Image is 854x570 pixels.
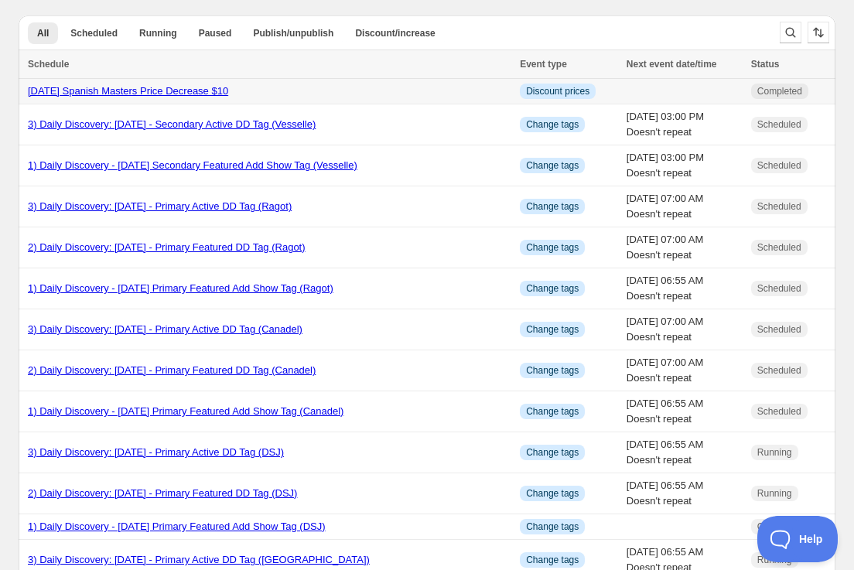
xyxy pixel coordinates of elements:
span: Change tags [526,241,579,254]
a: 2) Daily Discovery: [DATE] - Primary Featured DD Tag (DSJ) [28,487,297,499]
span: Paused [199,27,232,39]
td: [DATE] 06:55 AM Doesn't repeat [622,473,746,514]
td: [DATE] 07:00 AM Doesn't repeat [622,186,746,227]
span: Scheduled [757,364,801,377]
td: [DATE] 03:00 PM Doesn't repeat [622,104,746,145]
span: Change tags [526,323,579,336]
span: Change tags [526,446,579,459]
span: Next event date/time [627,59,717,70]
span: Change tags [526,364,579,377]
span: Publish/unpublish [253,27,333,39]
span: Scheduled [757,200,801,213]
td: [DATE] 07:00 AM Doesn't repeat [622,309,746,350]
span: Scheduled [757,282,801,295]
button: Search and filter results [780,22,801,43]
button: Sort the results [808,22,829,43]
a: 1) Daily Discovery - [DATE] Primary Featured Add Show Tag (DSJ) [28,521,326,532]
a: 3) Daily Discovery: [DATE] - Primary Active DD Tag ([GEOGRAPHIC_DATA]) [28,554,370,565]
td: [DATE] 07:00 AM Doesn't repeat [622,227,746,268]
span: Change tags [526,405,579,418]
a: 3) Daily Discovery: [DATE] - Secondary Active DD Tag (Vesselle) [28,118,316,130]
span: Discount prices [526,85,589,97]
span: Scheduled [757,323,801,336]
span: Schedule [28,59,69,70]
span: Scheduled [757,241,801,254]
a: 1) Daily Discovery - [DATE] Secondary Featured Add Show Tag (Vesselle) [28,159,357,171]
span: Change tags [526,118,579,131]
span: Completed [757,85,802,97]
span: Discount/increase [355,27,435,39]
td: [DATE] 06:55 AM Doesn't repeat [622,268,746,309]
span: Running [139,27,177,39]
span: Scheduled [757,405,801,418]
a: 2) Daily Discovery: [DATE] - Primary Featured DD Tag (Ragot) [28,241,306,253]
a: 3) Daily Discovery: [DATE] - Primary Active DD Tag (DSJ) [28,446,284,458]
span: All [37,27,49,39]
span: Change tags [526,200,579,213]
td: [DATE] 07:00 AM Doesn't repeat [622,350,746,391]
td: [DATE] 06:55 AM Doesn't repeat [622,391,746,432]
span: Change tags [526,554,579,566]
span: Scheduled [757,159,801,172]
a: 3) Daily Discovery: [DATE] - Primary Active DD Tag (Canadel) [28,323,302,335]
td: [DATE] 06:55 AM Doesn't repeat [622,432,746,473]
span: Change tags [526,159,579,172]
span: Change tags [526,521,579,533]
span: Status [751,59,780,70]
a: [DATE] Spanish Masters Price Decrease $10 [28,85,228,97]
span: Scheduled [757,118,801,131]
span: Change tags [526,487,579,500]
a: 3) Daily Discovery: [DATE] - Primary Active DD Tag (Ragot) [28,200,292,212]
a: 1) Daily Discovery - [DATE] Primary Featured Add Show Tag (Canadel) [28,405,343,417]
span: Scheduled [70,27,118,39]
td: [DATE] 03:00 PM Doesn't repeat [622,145,746,186]
span: Event type [520,59,567,70]
span: Change tags [526,282,579,295]
a: 1) Daily Discovery - [DATE] Primary Featured Add Show Tag (Ragot) [28,282,333,294]
iframe: Toggle Customer Support [757,516,839,562]
a: 2) Daily Discovery: [DATE] - Primary Featured DD Tag (Canadel) [28,364,316,376]
span: Running [757,487,792,500]
span: Running [757,446,792,459]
